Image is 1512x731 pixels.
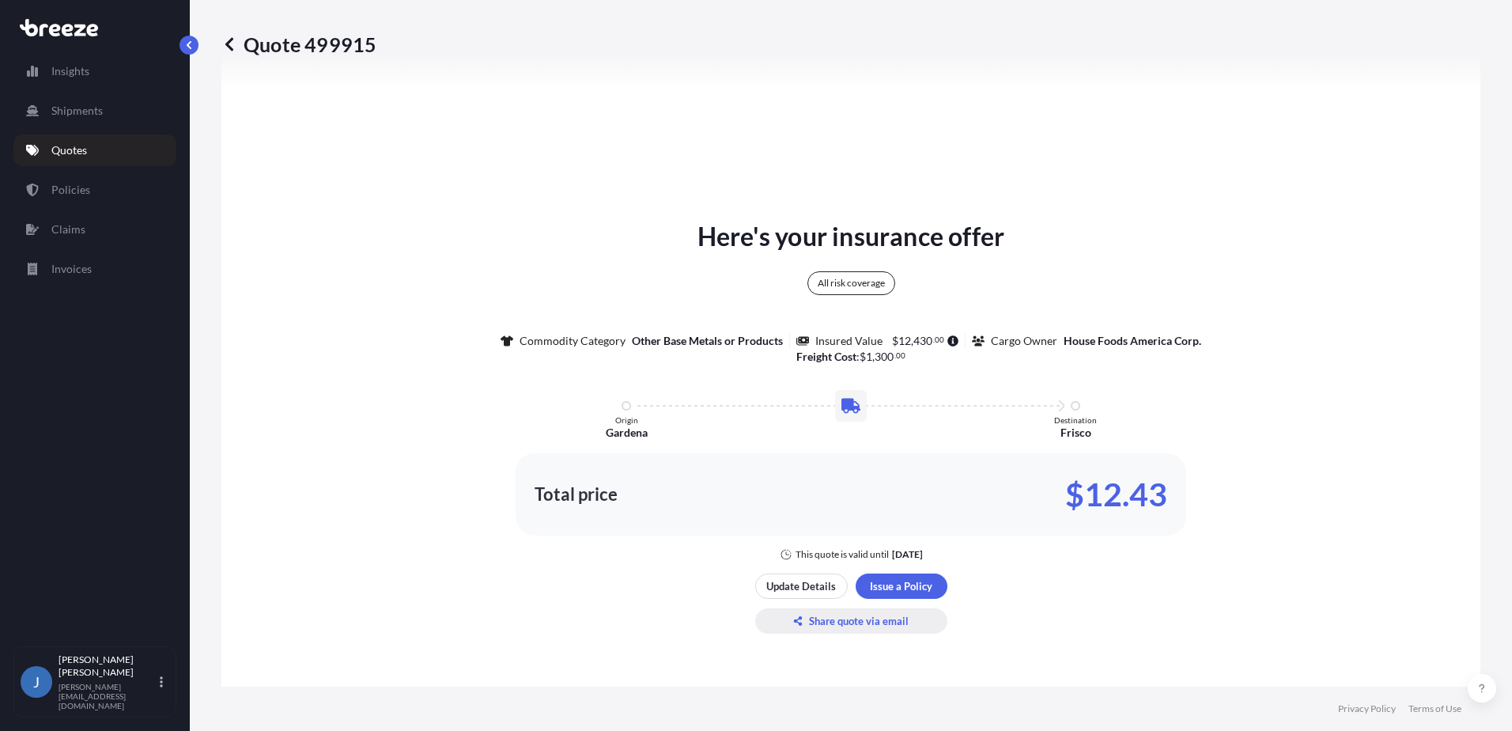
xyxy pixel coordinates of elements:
a: Policies [13,174,176,206]
a: Quotes [13,134,176,166]
p: [PERSON_NAME] [PERSON_NAME] [59,653,157,679]
p: Shipments [51,103,103,119]
p: Insights [51,63,89,79]
span: . [894,353,896,358]
p: Issue a Policy [870,578,932,594]
button: Update Details [755,574,848,599]
a: Privacy Policy [1338,703,1396,715]
p: House Foods America Corp. [1064,333,1201,349]
p: Invoices [51,261,92,277]
p: [DATE] [892,548,923,561]
p: Quote 499915 [221,32,376,57]
p: This quote is valid until [796,548,889,561]
div: All risk coverage [807,271,895,295]
span: 00 [935,337,944,343]
p: Frisco [1060,425,1091,441]
span: , [911,335,913,347]
a: Shipments [13,95,176,127]
p: Total price [535,487,618,502]
span: $ [892,335,898,347]
a: Claims [13,214,176,245]
a: Invoices [13,253,176,285]
p: [PERSON_NAME][EMAIL_ADDRESS][DOMAIN_NAME] [59,682,157,710]
p: Claims [51,222,85,237]
p: Other Base Metals or Products [632,333,783,349]
span: 00 [896,353,905,358]
span: J [33,674,40,690]
a: Insights [13,55,176,87]
p: Share quote via email [809,613,909,629]
p: Gardena [606,425,648,441]
p: Insured Value [815,333,883,349]
p: Destination [1054,415,1097,425]
button: Issue a Policy [856,574,947,599]
p: Origin [615,415,638,425]
span: 1 [866,351,872,362]
span: $ [860,351,866,362]
span: 430 [913,335,932,347]
span: 300 [875,351,894,362]
p: Commodity Category [520,333,626,349]
p: Update Details [766,578,836,594]
span: 12 [898,335,911,347]
p: Cargo Owner [991,333,1057,349]
button: Share quote via email [755,608,947,634]
p: Policies [51,182,90,198]
p: : [796,349,906,365]
span: , [872,351,875,362]
b: Freight Cost [796,350,856,363]
span: . [933,337,935,343]
p: Quotes [51,142,87,158]
p: Here's your insurance offer [697,218,1004,256]
p: $12.43 [1065,482,1167,507]
a: Terms of Use [1408,703,1461,715]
